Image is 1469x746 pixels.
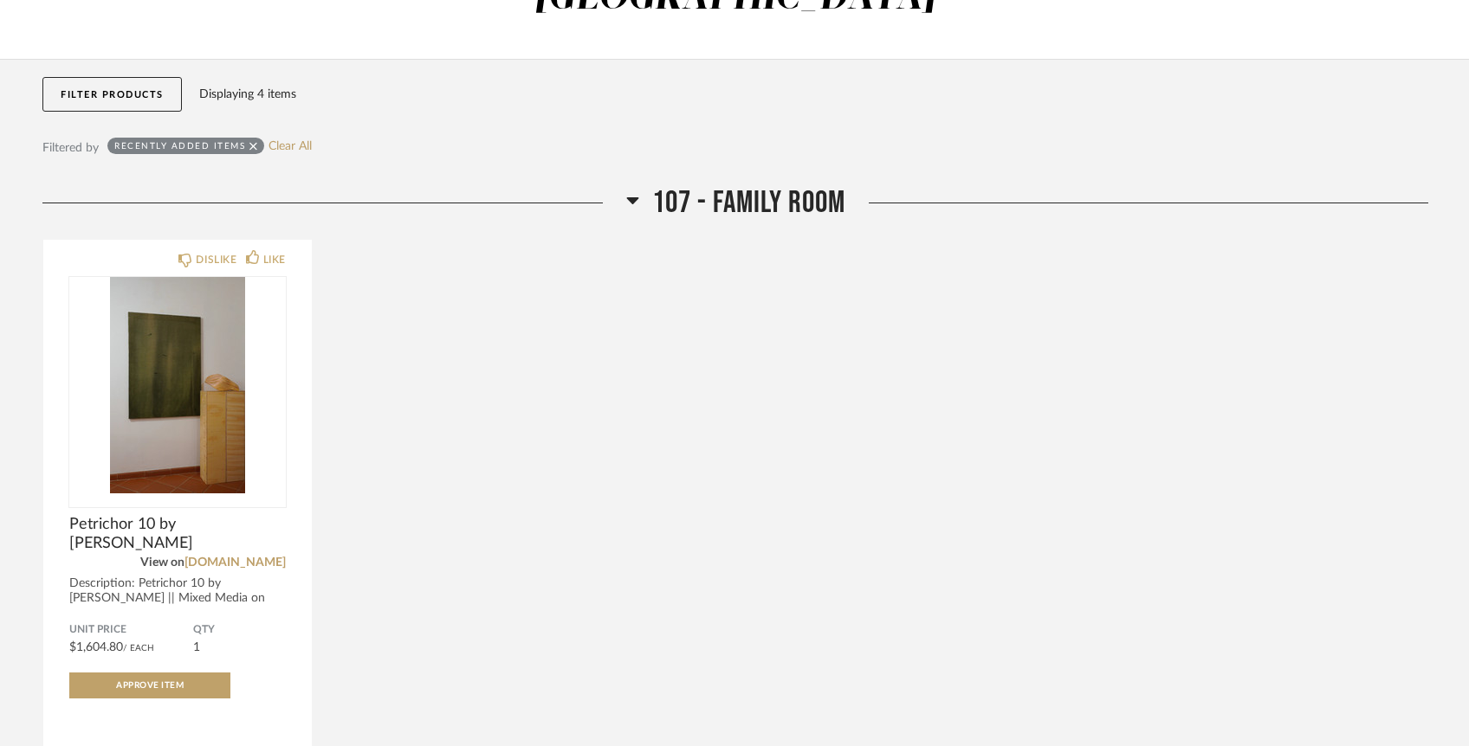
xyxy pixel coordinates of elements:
[140,556,184,569] span: View on
[69,277,286,493] div: 0
[42,138,99,158] div: Filtered by
[116,681,184,690] span: Approve Item
[193,623,286,637] span: QTY
[69,623,193,637] span: Unit Price
[263,251,286,268] div: LIKE
[269,139,312,154] a: Clear All
[199,85,1420,104] div: Displaying 4 items
[123,644,154,653] span: / Each
[69,672,230,698] button: Approve Item
[114,140,245,151] div: Recently Added Items
[69,641,123,653] span: $1,604.80
[69,576,286,621] div: Description: Petrichor 10 by [PERSON_NAME] || Mixed Media on Jute || Price re...
[196,251,236,268] div: DISLIKE
[184,556,286,569] a: [DOMAIN_NAME]
[69,515,286,553] span: Petrichor 10 by [PERSON_NAME]
[652,184,845,222] span: 107 - Family Room
[69,277,286,493] img: undefined
[193,641,200,653] span: 1
[42,77,182,112] button: Filter Products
